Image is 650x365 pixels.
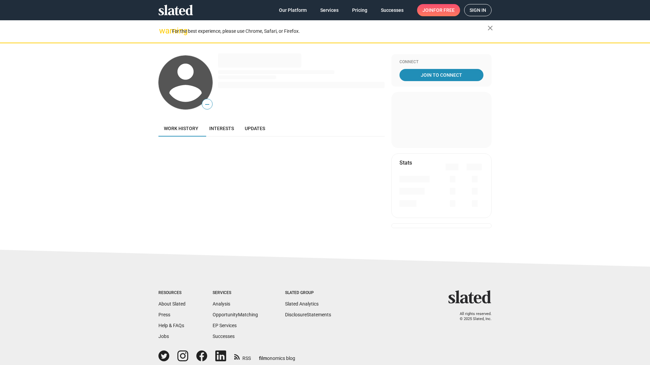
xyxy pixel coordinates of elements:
a: Successes [375,4,409,16]
a: Help & FAQs [158,323,184,328]
div: Services [213,290,258,296]
a: About Slated [158,301,186,307]
a: Pricing [347,4,373,16]
a: Slated Analytics [285,301,319,307]
span: Updates [245,126,265,131]
span: Work history [164,126,198,131]
span: Successes [381,4,404,16]
span: — [202,100,212,109]
span: Services [320,4,339,16]
a: Successes [213,334,235,339]
a: Work history [158,120,204,137]
a: Press [158,312,170,317]
span: film [259,356,267,361]
div: For the best experience, please use Chrome, Safari, or Firefox. [172,27,487,36]
a: DisclosureStatements [285,312,331,317]
a: Interests [204,120,239,137]
mat-card-title: Stats [399,159,412,166]
mat-icon: warning [159,27,167,35]
span: Join [422,4,455,16]
a: Join To Connect [399,69,483,81]
a: RSS [234,351,251,362]
a: Services [315,4,344,16]
span: Sign in [470,4,486,16]
span: Pricing [352,4,367,16]
mat-icon: close [486,24,494,32]
span: Our Platform [279,4,307,16]
span: Interests [209,126,234,131]
a: OpportunityMatching [213,312,258,317]
a: Updates [239,120,270,137]
a: Analysis [213,301,230,307]
a: Sign in [464,4,492,16]
span: Join To Connect [401,69,482,81]
p: All rights reserved. © 2025 Slated, Inc. [453,312,492,321]
a: filmonomics blog [259,350,295,362]
a: Jobs [158,334,169,339]
a: EP Services [213,323,237,328]
a: Joinfor free [417,4,460,16]
div: Resources [158,290,186,296]
div: Connect [399,59,483,65]
a: Our Platform [274,4,312,16]
span: for free [433,4,455,16]
div: Slated Group [285,290,331,296]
